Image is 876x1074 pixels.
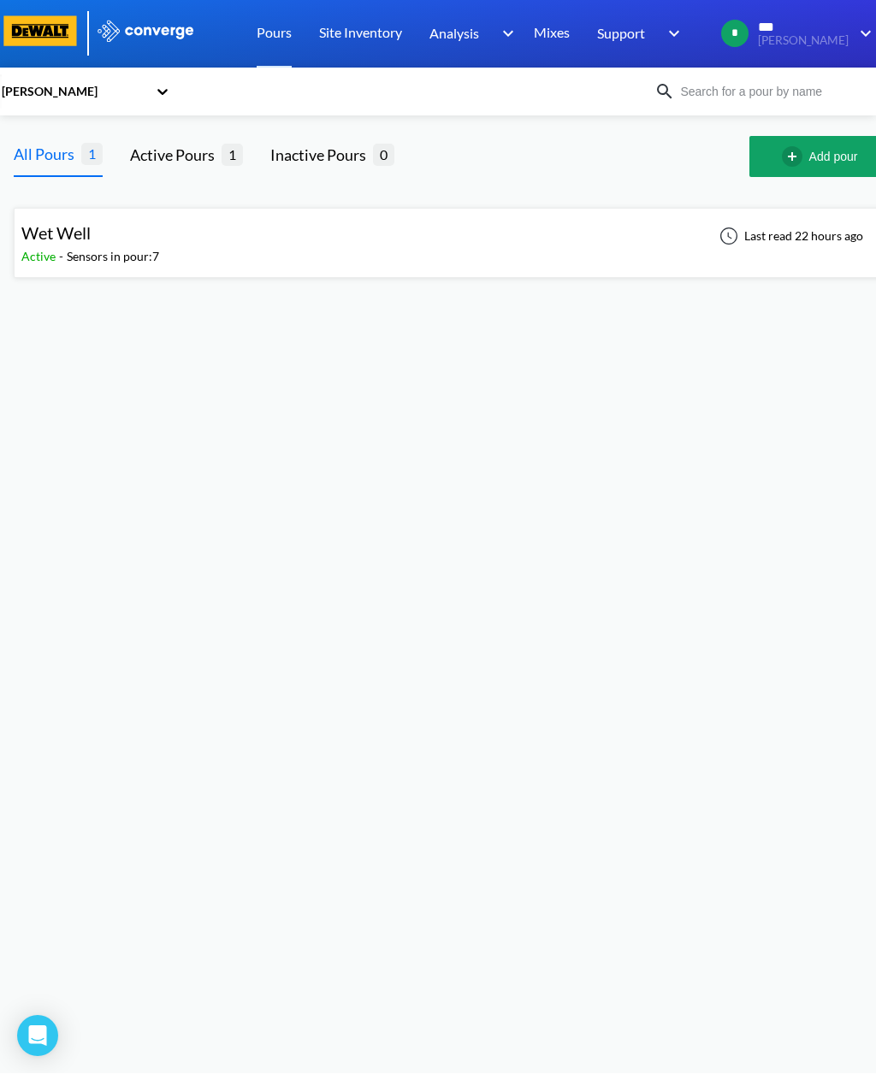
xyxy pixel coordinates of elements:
[675,83,873,102] input: Search for a pour by name
[270,144,373,168] div: Inactive Pours
[81,144,103,165] span: 1
[21,250,59,264] span: Active
[782,147,809,168] img: add-circle-outline.svg
[96,21,195,43] img: logo_ewhite.svg
[21,223,91,244] span: Wet Well
[17,1016,58,1057] div: Open Intercom Messenger
[657,24,684,44] img: downArrow.svg
[654,82,675,103] img: icon-search.svg
[67,248,159,267] div: Sensors in pour: 7
[222,145,243,166] span: 1
[59,250,67,264] span: -
[758,35,849,48] span: [PERSON_NAME]
[597,23,645,44] span: Support
[373,145,394,166] span: 0
[14,143,81,167] div: All Pours
[491,24,518,44] img: downArrow.svg
[710,227,868,247] div: Last read 22 hours ago
[130,144,222,168] div: Active Pours
[849,24,876,44] img: downArrow.svg
[429,23,479,44] span: Analysis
